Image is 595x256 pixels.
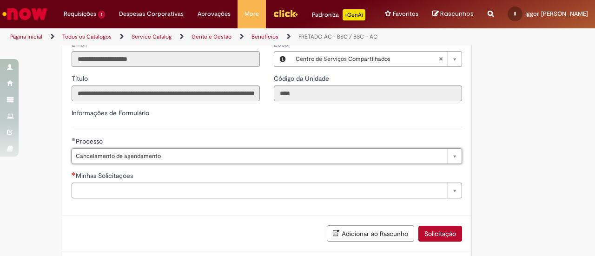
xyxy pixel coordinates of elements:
span: Minhas Solicitações [76,171,135,180]
span: Despesas Corporativas [119,9,184,19]
label: Somente leitura - Código da Unidade [274,74,331,83]
span: Cancelamento de agendamento [76,149,443,164]
span: Requisições [64,9,96,19]
span: 1 [98,11,105,19]
ul: Trilhas de página [7,28,390,46]
span: Processo [76,137,105,145]
span: More [245,9,259,19]
span: Favoritos [393,9,418,19]
span: II [514,11,516,17]
img: ServiceNow [1,5,49,23]
input: Email [72,51,260,67]
span: Aprovações [198,9,231,19]
button: Local, Visualizar este registro Centro de Serviços Compartilhados [274,52,291,66]
a: Página inicial [10,33,42,40]
button: Adicionar ao Rascunho [327,225,414,242]
a: FRETADO AC - BSC / BSC – AC [298,33,377,40]
input: Título [72,85,260,101]
button: Solicitação [418,226,462,242]
a: Todos os Catálogos [62,33,112,40]
a: Benefícios [251,33,278,40]
span: Rascunhos [440,9,474,18]
a: Service Catalog [132,33,172,40]
span: Iggor [PERSON_NAME] [525,10,588,18]
label: Informações de Formulário [72,109,149,117]
a: Gente e Gestão [192,33,231,40]
a: Rascunhos [432,10,474,19]
a: Limpar campo Minhas Solicitações [72,183,462,198]
img: click_logo_yellow_360x200.png [273,7,298,20]
a: Centro de Serviços CompartilhadosLimpar campo Local [291,52,462,66]
p: +GenAi [343,9,365,20]
span: Centro de Serviços Compartilhados [296,52,438,66]
span: Necessários [72,172,76,176]
div: Padroniza [312,9,365,20]
span: Obrigatório Preenchido [72,138,76,141]
label: Somente leitura - Título [72,74,90,83]
input: Código da Unidade [274,85,462,101]
abbr: Limpar campo Local [434,52,448,66]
